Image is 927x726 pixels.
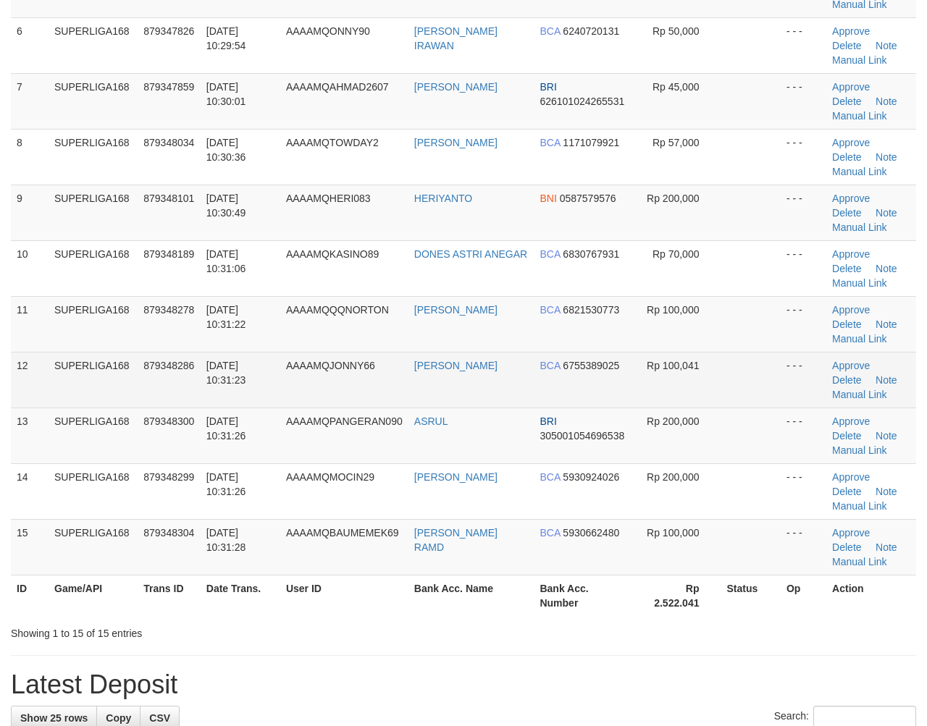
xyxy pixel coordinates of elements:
span: Show 25 rows [20,712,88,724]
a: Manual Link [832,110,887,122]
td: SUPERLIGA168 [49,408,138,463]
td: - - - [781,519,826,575]
a: Manual Link [832,389,887,400]
th: ID [11,575,49,616]
a: Delete [832,207,861,219]
a: Note [876,151,897,163]
a: Manual Link [832,166,887,177]
a: DONES ASTRI ANEGAR [414,248,527,260]
a: Manual Link [832,54,887,66]
th: Date Trans. [201,575,280,616]
a: Approve [832,527,870,539]
a: Approve [832,471,870,483]
a: Delete [832,40,861,51]
span: Rp 70,000 [653,248,700,260]
a: Manual Link [832,277,887,289]
th: Action [826,575,916,616]
span: BCA [540,304,560,316]
a: Note [876,541,897,553]
span: 879348034 [143,137,194,148]
span: BCA [540,25,560,37]
a: [PERSON_NAME] IRAWAN [414,25,498,51]
th: User ID [280,575,408,616]
td: SUPERLIGA168 [49,17,138,73]
td: - - - [781,463,826,519]
span: AAAAMQBAUMEMEK69 [286,527,399,539]
span: Rp 200,000 [647,193,699,204]
td: SUPERLIGA168 [49,73,138,129]
span: 879348189 [143,248,194,260]
td: SUPERLIGA168 [49,352,138,408]
a: Note [876,486,897,497]
span: AAAAMQJONNY66 [286,360,375,371]
span: [DATE] 10:31:23 [206,360,246,386]
span: Copy 5930924026 to clipboard [563,471,619,483]
span: [DATE] 10:31:06 [206,248,246,274]
td: SUPERLIGA168 [49,185,138,240]
span: 879348299 [143,471,194,483]
span: Copy 6821530773 to clipboard [563,304,619,316]
a: Delete [832,263,861,274]
td: - - - [781,17,826,73]
td: SUPERLIGA168 [49,240,138,296]
span: Copy 5930662480 to clipboard [563,527,619,539]
span: AAAAMQAHMAD2607 [286,81,389,93]
span: 879348304 [143,527,194,539]
span: Copy 6830767931 to clipboard [563,248,619,260]
th: Rp 2.522.041 [634,575,721,616]
span: Copy 626101024265531 to clipboard [540,96,624,107]
span: Rp 100,041 [647,360,699,371]
td: 9 [11,185,49,240]
td: SUPERLIGA168 [49,129,138,185]
span: Copy 0587579576 to clipboard [560,193,616,204]
td: - - - [781,352,826,408]
td: 12 [11,352,49,408]
span: AAAAMQQQNORTON [286,304,389,316]
a: Manual Link [832,221,887,233]
a: Delete [832,318,861,330]
span: 879348101 [143,193,194,204]
span: Rp 57,000 [653,137,700,148]
td: 10 [11,240,49,296]
span: AAAAMQMOCIN29 [286,471,374,483]
a: [PERSON_NAME] RAMD [414,527,498,553]
span: BCA [540,137,560,148]
a: Approve [832,304,870,316]
div: Showing 1 to 15 of 15 entries [11,620,375,641]
span: [DATE] 10:31:28 [206,527,246,553]
a: Delete [832,151,861,163]
td: 11 [11,296,49,352]
span: Rp 100,000 [647,527,699,539]
span: Copy 6755389025 to clipboard [563,360,619,371]
a: Delete [832,96,861,107]
a: Note [876,374,897,386]
td: 15 [11,519,49,575]
span: AAAAMQPANGERAN090 [286,415,403,427]
th: Bank Acc. Name [408,575,534,616]
a: Note [876,263,897,274]
a: Manual Link [832,333,887,345]
a: Approve [832,81,870,93]
a: Note [876,318,897,330]
a: Note [876,96,897,107]
span: Rp 200,000 [647,415,699,427]
a: Delete [832,486,861,497]
td: - - - [781,408,826,463]
span: Rp 200,000 [647,471,699,483]
td: SUPERLIGA168 [49,519,138,575]
a: Manual Link [832,500,887,512]
a: [PERSON_NAME] [414,360,498,371]
span: BCA [540,471,560,483]
span: Copy 1171079921 to clipboard [563,137,619,148]
td: - - - [781,296,826,352]
a: Delete [832,430,861,442]
td: - - - [781,185,826,240]
td: 7 [11,73,49,129]
span: CSV [149,712,170,724]
span: Copy [106,712,131,724]
a: Manual Link [832,556,887,567]
span: AAAAMQONNY90 [286,25,370,37]
th: Status [721,575,780,616]
td: 8 [11,129,49,185]
span: [DATE] 10:30:49 [206,193,246,219]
